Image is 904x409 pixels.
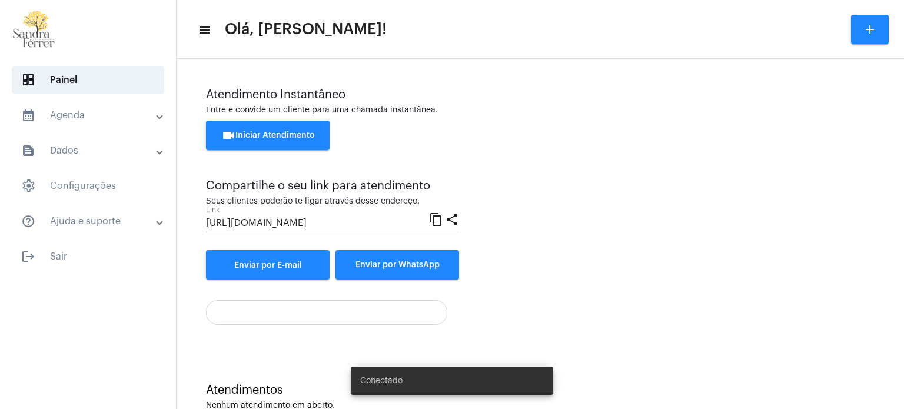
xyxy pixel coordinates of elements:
[12,66,164,94] span: Painel
[21,73,35,87] span: sidenav icon
[221,131,315,139] span: Iniciar Atendimento
[21,250,35,264] mat-icon: sidenav icon
[12,242,164,271] span: Sair
[9,6,59,53] img: 87cae55a-51f6-9edc-6e8c-b06d19cf5cca.png
[7,137,176,165] mat-expansion-panel-header: sidenav iconDados
[7,207,176,235] mat-expansion-panel-header: sidenav iconAjuda e suporte
[221,128,235,142] mat-icon: videocam
[21,108,157,122] mat-panel-title: Agenda
[21,214,157,228] mat-panel-title: Ajuda e suporte
[206,121,330,150] button: Iniciar Atendimento
[206,197,459,206] div: Seus clientes poderão te ligar através desse endereço.
[21,108,35,122] mat-icon: sidenav icon
[206,250,330,280] a: Enviar por E-mail
[225,20,387,39] span: Olá, [PERSON_NAME]!
[206,179,459,192] div: Compartilhe o seu link para atendimento
[206,106,875,115] div: Entre e convide um cliente para uma chamada instantânea.
[360,375,403,387] span: Conectado
[21,214,35,228] mat-icon: sidenav icon
[21,144,35,158] mat-icon: sidenav icon
[21,144,157,158] mat-panel-title: Dados
[12,172,164,200] span: Configurações
[445,212,459,226] mat-icon: share
[234,261,302,270] span: Enviar por E-mail
[429,212,443,226] mat-icon: content_copy
[335,250,459,280] button: Enviar por WhatsApp
[198,23,210,37] mat-icon: sidenav icon
[206,384,875,397] div: Atendimentos
[7,101,176,129] mat-expansion-panel-header: sidenav iconAgenda
[206,88,875,101] div: Atendimento Instantâneo
[355,261,440,269] span: Enviar por WhatsApp
[21,179,35,193] span: sidenav icon
[863,22,877,36] mat-icon: add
